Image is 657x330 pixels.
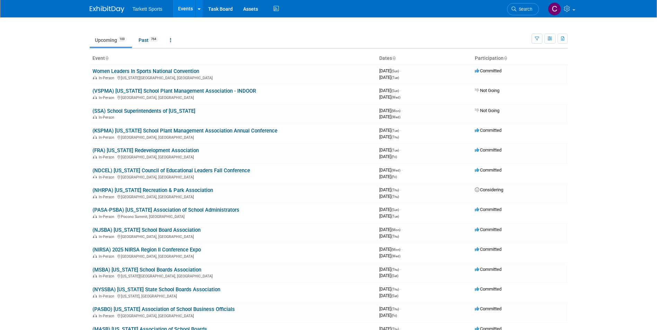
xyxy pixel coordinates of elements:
[391,214,399,218] span: (Tue)
[105,55,108,61] a: Sort by Event Name
[93,135,97,139] img: In-Person Event
[99,135,116,140] span: In-Person
[391,314,397,318] span: (Fri)
[391,89,399,93] span: (Sun)
[400,147,401,153] span: -
[516,7,532,12] span: Search
[92,194,374,199] div: [GEOGRAPHIC_DATA], [GEOGRAPHIC_DATA]
[133,34,163,47] a: Past764
[99,314,116,318] span: In-Person
[400,128,401,133] span: -
[401,247,402,252] span: -
[93,274,97,277] img: In-Person Event
[391,254,400,258] span: (Wed)
[117,37,127,42] span: 100
[391,274,398,278] span: (Sat)
[391,294,398,298] span: (Sat)
[475,167,501,173] span: Committed
[475,247,501,252] span: Committed
[391,195,399,199] span: (Thu)
[92,273,374,278] div: [US_STATE][GEOGRAPHIC_DATA], [GEOGRAPHIC_DATA]
[379,213,399,219] span: [DATE]
[391,69,399,73] span: (Sun)
[391,109,400,113] span: (Mon)
[475,187,503,192] span: Considering
[391,208,399,212] span: (Sun)
[400,88,401,93] span: -
[548,2,561,16] img: Cody Gustafson
[400,267,401,272] span: -
[99,214,116,219] span: In-Person
[379,207,401,212] span: [DATE]
[379,286,401,292] span: [DATE]
[475,88,499,93] span: Not Going
[475,147,501,153] span: Committed
[379,233,399,239] span: [DATE]
[92,213,374,219] div: Pocono Summit, [GEOGRAPHIC_DATA]
[93,95,97,99] img: In-Person Event
[93,254,97,258] img: In-Person Event
[400,187,401,192] span: -
[472,53,568,64] th: Participation
[93,115,97,119] img: In-Person Event
[379,167,402,173] span: [DATE]
[99,195,116,199] span: In-Person
[92,174,374,180] div: [GEOGRAPHIC_DATA], [GEOGRAPHIC_DATA]
[93,76,97,79] img: In-Person Event
[475,207,501,212] span: Committed
[379,68,401,73] span: [DATE]
[475,68,501,73] span: Committed
[391,168,400,172] span: (Wed)
[475,286,501,292] span: Committed
[90,6,124,13] img: ExhibitDay
[379,253,400,258] span: [DATE]
[99,175,116,180] span: In-Person
[149,37,158,42] span: 764
[475,267,501,272] span: Committed
[92,154,374,159] div: [GEOGRAPHIC_DATA], [GEOGRAPHIC_DATA]
[401,227,402,232] span: -
[504,55,507,61] a: Sort by Participation Type
[376,53,472,64] th: Dates
[391,228,400,232] span: (Mon)
[93,314,97,317] img: In-Person Event
[92,267,201,273] a: (MSBA) [US_STATE] School Boards Association
[475,227,501,232] span: Committed
[391,148,399,152] span: (Tue)
[401,108,402,113] span: -
[99,274,116,278] span: In-Person
[379,75,399,80] span: [DATE]
[507,3,539,15] a: Search
[379,247,402,252] span: [DATE]
[379,313,397,318] span: [DATE]
[400,286,401,292] span: -
[391,287,399,291] span: (Thu)
[99,235,116,239] span: In-Person
[379,94,400,100] span: [DATE]
[92,306,235,312] a: (PASBO) [US_STATE] Association of School Business Officials
[475,128,501,133] span: Committed
[133,6,162,12] span: Tarkett Sports
[99,155,116,159] span: In-Person
[379,227,402,232] span: [DATE]
[401,167,402,173] span: -
[379,134,399,139] span: [DATE]
[379,128,401,133] span: [DATE]
[379,114,400,119] span: [DATE]
[391,95,400,99] span: (Wed)
[379,187,401,192] span: [DATE]
[92,313,374,318] div: [GEOGRAPHIC_DATA], [GEOGRAPHIC_DATA]
[391,248,400,251] span: (Mon)
[93,235,97,238] img: In-Person Event
[92,227,201,233] a: (NJSBA) [US_STATE] School Board Association
[92,286,220,293] a: (NYSSBA) [US_STATE] State School Boards Association
[475,108,499,113] span: Not Going
[400,306,401,311] span: -
[379,147,401,153] span: [DATE]
[391,188,399,192] span: (Thu)
[92,167,250,174] a: (NDCEL) [US_STATE] Council of Educational Leaders Fall Conference
[391,135,399,139] span: (Thu)
[379,174,397,179] span: [DATE]
[400,68,401,73] span: -
[92,253,374,259] div: [GEOGRAPHIC_DATA], [GEOGRAPHIC_DATA]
